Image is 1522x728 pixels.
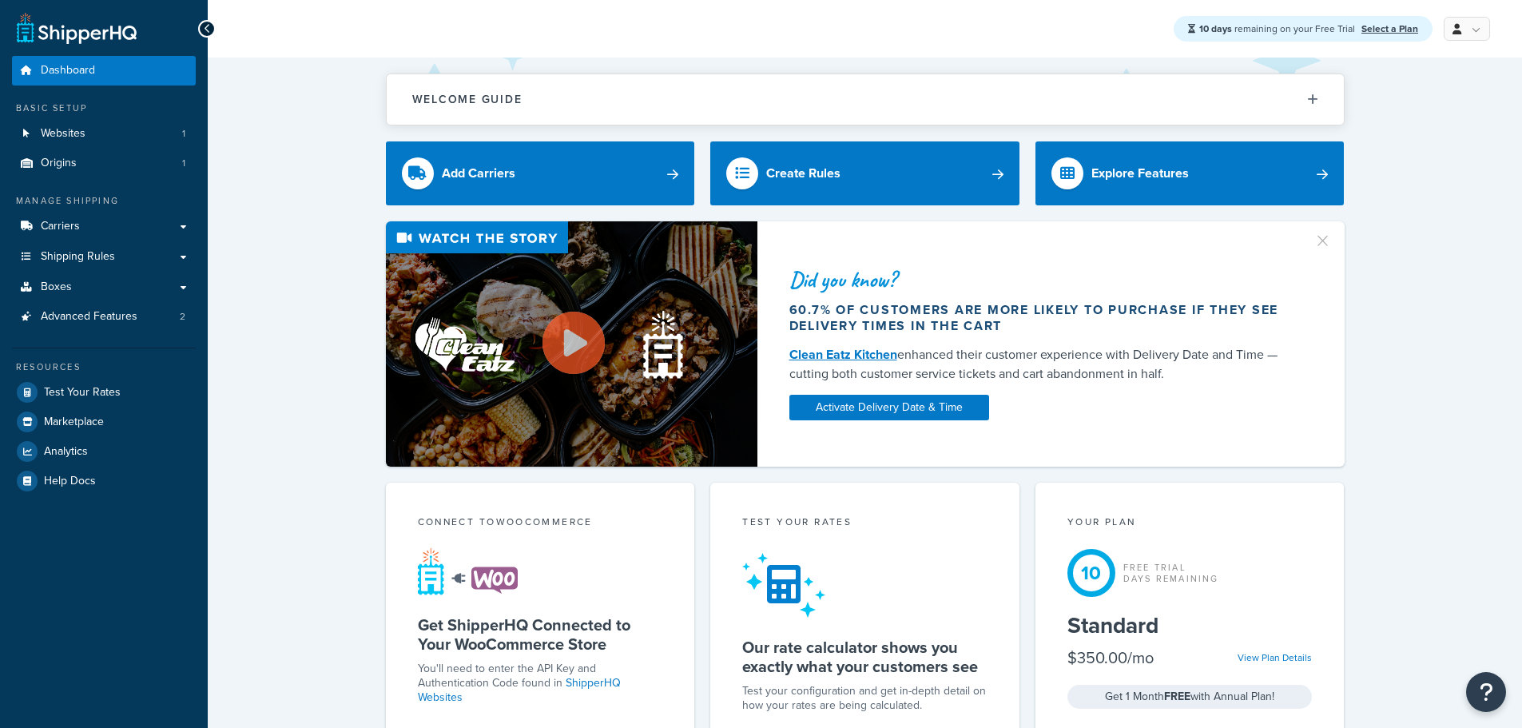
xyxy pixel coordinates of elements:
[12,119,196,149] li: Websites
[180,310,185,324] span: 2
[12,149,196,178] li: Origins
[12,408,196,436] a: Marketplace
[12,437,196,466] a: Analytics
[12,273,196,302] a: Boxes
[44,386,121,400] span: Test Your Rates
[12,194,196,208] div: Manage Shipping
[12,302,196,332] li: Advanced Features
[412,93,523,105] h2: Welcome Guide
[12,242,196,272] a: Shipping Rules
[41,64,95,78] span: Dashboard
[418,615,663,654] h5: Get ShipperHQ Connected to Your WooCommerce Store
[1199,22,1357,36] span: remaining on your Free Trial
[12,212,196,241] a: Carriers
[418,674,621,706] a: ShipperHQ Websites
[41,310,137,324] span: Advanced Features
[789,395,989,420] a: Activate Delivery Date & Time
[182,157,185,170] span: 1
[1067,549,1115,597] div: 10
[12,302,196,332] a: Advanced Features2
[789,269,1294,291] div: Did you know?
[766,162,840,185] div: Create Rules
[742,515,988,533] div: Test your rates
[1067,613,1313,638] h5: Standard
[1164,688,1190,705] strong: FREE
[789,345,897,364] a: Clean Eatz Kitchen
[12,467,196,495] a: Help Docs
[12,101,196,115] div: Basic Setup
[418,515,663,533] div: Connect to WooCommerce
[1361,22,1418,36] a: Select a Plan
[12,360,196,374] div: Resources
[1466,672,1506,712] button: Open Resource Center
[41,220,80,233] span: Carriers
[41,250,115,264] span: Shipping Rules
[1067,685,1313,709] div: Get 1 Month with Annual Plan!
[1067,515,1313,533] div: Your Plan
[1091,162,1189,185] div: Explore Features
[387,74,1344,125] button: Welcome Guide
[789,302,1294,334] div: 60.7% of customers are more likely to purchase if they see delivery times in the cart
[742,684,988,713] div: Test your configuration and get in-depth detail on how your rates are being calculated.
[41,127,85,141] span: Websites
[418,662,663,705] p: You'll need to enter the API Key and Authentication Code found in
[418,547,518,595] img: connect-shq-woo-43c21eb1.svg
[12,56,196,86] a: Dashboard
[1238,650,1312,665] a: View Plan Details
[710,141,1019,205] a: Create Rules
[1067,646,1154,669] div: $350.00/mo
[12,119,196,149] a: Websites1
[41,157,77,170] span: Origins
[386,141,695,205] a: Add Carriers
[1199,22,1232,36] strong: 10 days
[386,221,757,467] img: Video thumbnail
[742,638,988,676] h5: Our rate calculator shows you exactly what your customers see
[12,149,196,178] a: Origins1
[1035,141,1345,205] a: Explore Features
[1123,562,1219,584] div: Free Trial Days Remaining
[442,162,515,185] div: Add Carriers
[12,378,196,407] a: Test Your Rates
[44,475,96,488] span: Help Docs
[44,445,88,459] span: Analytics
[182,127,185,141] span: 1
[44,416,104,429] span: Marketplace
[41,280,72,294] span: Boxes
[789,345,1294,384] div: enhanced their customer experience with Delivery Date and Time — cutting both customer service ti...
